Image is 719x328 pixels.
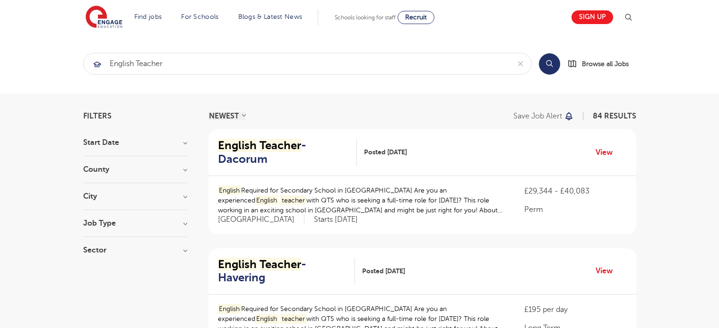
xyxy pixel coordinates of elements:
[218,215,304,225] span: [GEOGRAPHIC_DATA]
[134,13,162,20] a: Find jobs
[218,258,348,285] h2: - Havering
[218,258,257,271] mark: English
[84,53,510,74] input: Submit
[83,193,187,200] h3: City
[524,304,626,315] p: £195 per day
[83,53,532,75] div: Submit
[83,112,112,120] span: Filters
[539,53,560,75] button: Search
[218,139,349,166] h2: - Dacorum
[83,219,187,227] h3: Job Type
[362,266,405,276] span: Posted [DATE]
[596,146,620,159] a: View
[86,6,122,29] img: Engage Education
[255,195,279,205] mark: English
[83,139,187,146] h3: Start Date
[510,53,531,74] button: Clear
[513,112,574,120] button: Save job alert
[218,258,355,285] a: English Teacher- Havering
[513,112,562,120] p: Save job alert
[260,258,301,271] mark: Teacher
[238,13,303,20] a: Blogs & Latest News
[280,314,306,324] mark: teacher
[255,314,279,324] mark: English
[218,139,257,152] mark: English
[582,59,629,69] span: Browse all Jobs
[524,204,626,215] p: Perm
[596,265,620,277] a: View
[593,112,636,120] span: 84 RESULTS
[218,139,357,166] a: English Teacher- Dacorum
[398,11,434,24] a: Recruit
[260,139,301,152] mark: Teacher
[314,215,358,225] p: Starts [DATE]
[83,166,187,173] h3: County
[364,147,407,157] span: Posted [DATE]
[218,185,506,215] p: Required for Secondary School in [GEOGRAPHIC_DATA] Are you an experienced with QTS who is seeking...
[181,13,218,20] a: For Schools
[218,304,242,314] mark: English
[572,10,613,24] a: Sign up
[335,14,396,21] span: Schools looking for staff
[524,185,626,197] p: £29,344 - £40,083
[83,246,187,254] h3: Sector
[218,185,242,195] mark: English
[280,195,306,205] mark: teacher
[568,59,636,69] a: Browse all Jobs
[405,14,427,21] span: Recruit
